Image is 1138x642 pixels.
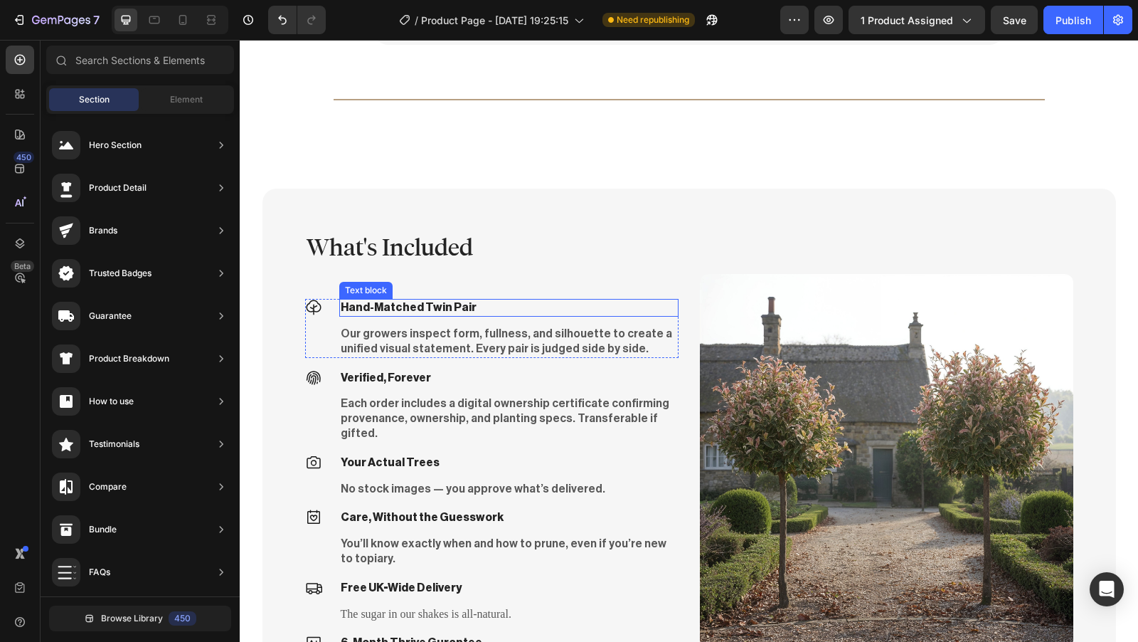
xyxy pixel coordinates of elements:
[617,14,689,26] span: Need republishing
[89,437,139,451] div: Testimonials
[421,13,568,28] span: Product Page - [DATE] 19:25:15
[1003,14,1026,26] span: Save
[14,152,34,163] div: 450
[89,394,134,409] div: How to use
[89,522,117,537] div: Bundle
[849,6,985,34] button: 1 product assigned
[46,46,234,74] input: Search Sections & Elements
[240,40,1138,642] iframe: Design area
[89,181,147,195] div: Product Detail
[89,138,142,152] div: Hero Section
[89,266,151,280] div: Trusted Badges
[89,565,110,579] div: FAQs
[1090,572,1124,606] div: Open Intercom Messenger
[11,261,34,272] div: Beta
[991,6,1038,34] button: Save
[93,11,100,28] p: 7
[101,596,272,611] p: 6-Month Thrive Gurantee
[89,223,117,238] div: Brands
[101,612,163,625] span: Browse Library
[49,606,231,631] button: Browse Library450
[169,611,196,626] div: 450
[79,93,110,106] span: Section
[170,93,203,106] span: Element
[415,13,418,28] span: /
[1055,13,1091,28] div: Publish
[460,234,834,608] img: gempages_577767963801682620-3800f251-61e2-4210-9008-b1e839d34b40.jpg
[268,6,326,34] div: Undo/Redo
[89,480,127,494] div: Compare
[1043,6,1103,34] button: Publish
[89,352,169,366] div: Product Breakdown
[89,309,132,323] div: Guarantee
[861,13,953,28] span: 1 product assigned
[6,6,106,34] button: 7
